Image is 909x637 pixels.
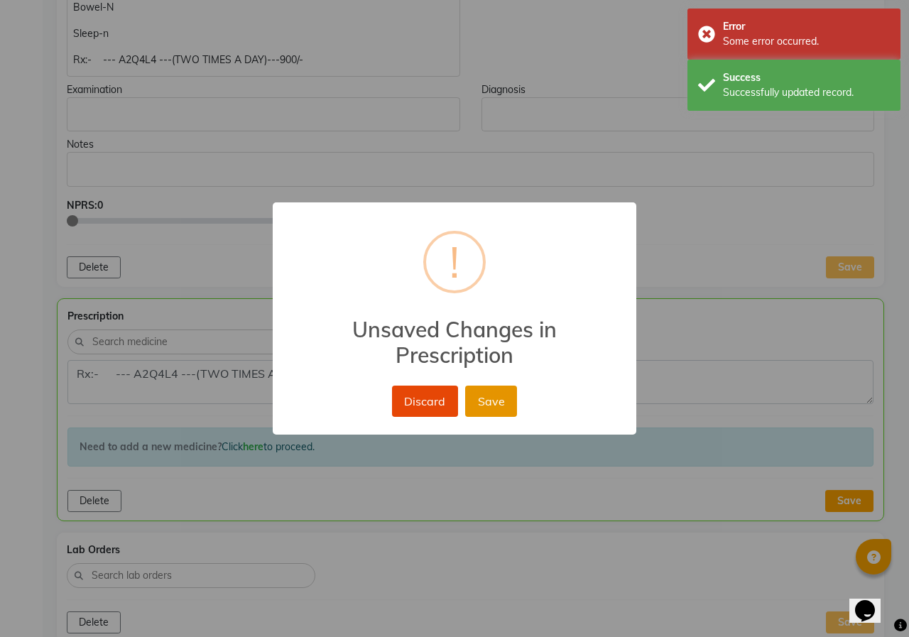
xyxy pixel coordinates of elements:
[392,386,458,417] button: Discard
[723,85,890,100] div: Successfully updated record.
[723,70,890,85] div: Success
[273,300,636,368] h2: Unsaved Changes in Prescription
[450,234,459,290] div: !
[849,580,895,623] iframe: chat widget
[723,19,890,34] div: Error
[465,386,517,417] button: Save
[723,34,890,49] div: Some error occurred.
